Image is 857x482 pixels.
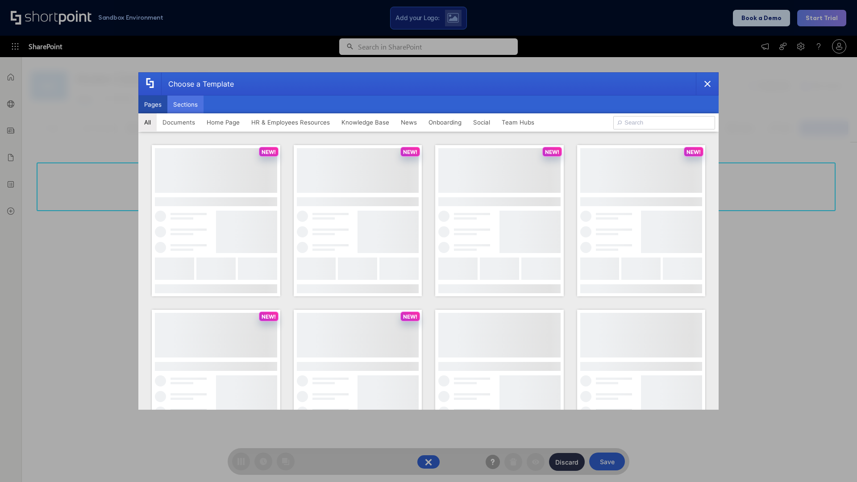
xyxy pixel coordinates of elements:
[138,72,719,410] div: template selector
[138,113,157,131] button: All
[545,149,559,155] p: NEW!
[686,149,701,155] p: NEW!
[157,113,201,131] button: Documents
[496,113,540,131] button: Team Hubs
[167,96,204,113] button: Sections
[812,439,857,482] iframe: Chat Widget
[138,96,167,113] button: Pages
[395,113,423,131] button: News
[613,116,715,129] input: Search
[161,73,234,95] div: Choose a Template
[403,149,417,155] p: NEW!
[245,113,336,131] button: HR & Employees Resources
[262,313,276,320] p: NEW!
[336,113,395,131] button: Knowledge Base
[467,113,496,131] button: Social
[423,113,467,131] button: Onboarding
[201,113,245,131] button: Home Page
[403,313,417,320] p: NEW!
[262,149,276,155] p: NEW!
